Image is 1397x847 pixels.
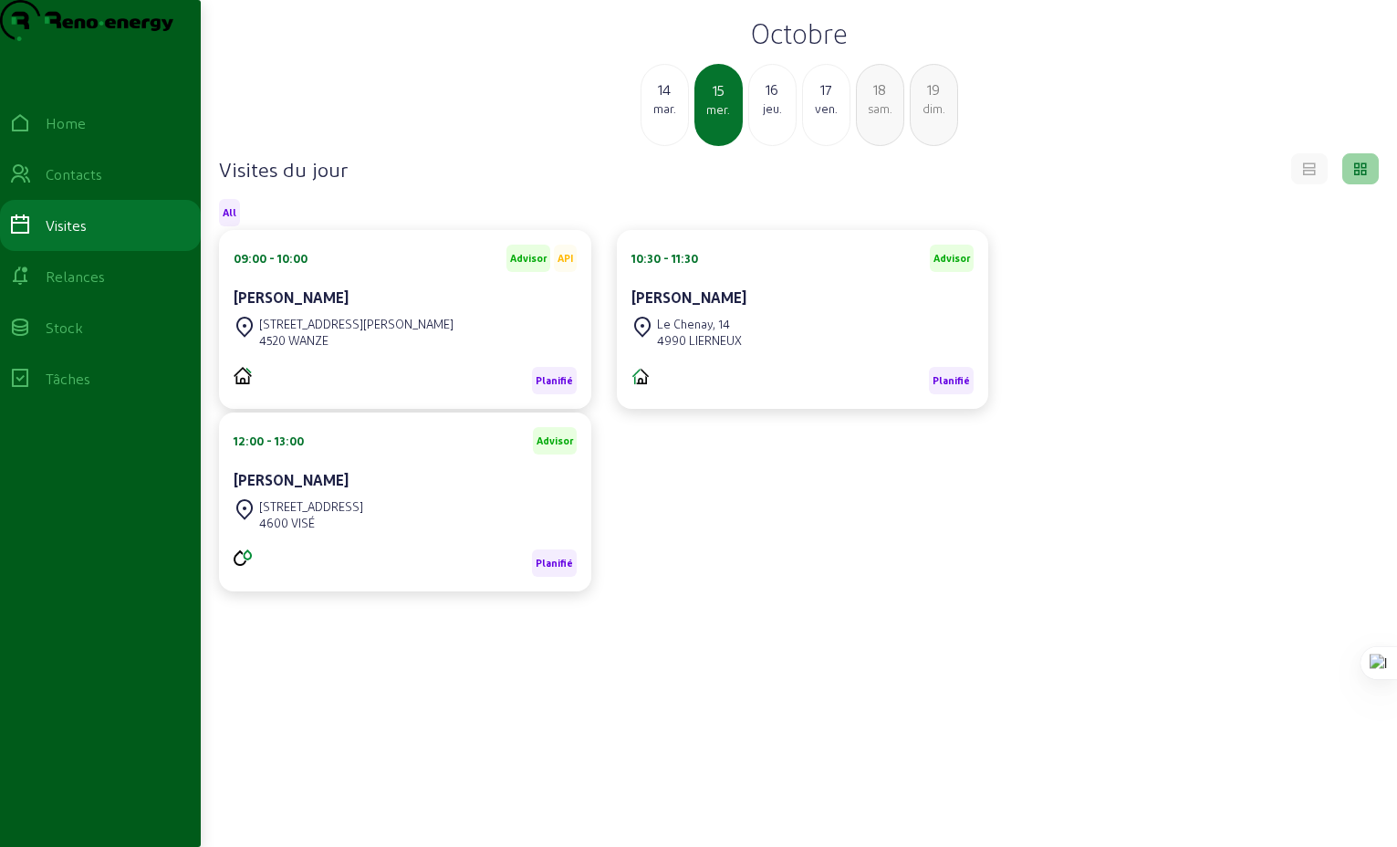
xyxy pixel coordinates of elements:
[657,316,742,332] div: Le Chenay, 14
[911,100,957,117] div: dim.
[219,156,348,182] h4: Visites du jour
[259,332,454,349] div: 4520 WANZE
[46,266,105,288] div: Relances
[259,515,363,531] div: 4600 VISÉ
[911,78,957,100] div: 19
[803,78,850,100] div: 17
[631,250,698,267] div: 10:30 - 11:30
[933,374,970,387] span: Planifié
[259,498,363,515] div: [STREET_ADDRESS]
[234,288,349,306] cam-card-title: [PERSON_NAME]
[857,100,903,117] div: sam.
[749,100,796,117] div: jeu.
[259,316,454,332] div: [STREET_ADDRESS][PERSON_NAME]
[657,332,742,349] div: 4990 LIERNEUX
[234,549,252,566] img: HUM
[234,250,308,267] div: 09:00 - 10:00
[223,206,236,219] span: All
[536,374,573,387] span: Planifié
[234,433,304,449] div: 12:00 - 13:00
[46,368,90,390] div: Tâches
[537,434,573,447] span: Advisor
[46,163,102,185] div: Contacts
[933,252,970,265] span: Advisor
[803,100,850,117] div: ven.
[696,79,741,101] div: 15
[234,471,349,488] cam-card-title: [PERSON_NAME]
[631,367,650,385] img: CIME
[696,101,741,118] div: mer.
[558,252,573,265] span: API
[641,100,688,117] div: mar.
[212,16,1386,49] h2: Octobre
[234,367,252,384] img: PVELEC
[46,112,86,134] div: Home
[46,214,87,236] div: Visites
[631,288,746,306] cam-card-title: [PERSON_NAME]
[46,317,83,339] div: Stock
[857,78,903,100] div: 18
[641,78,688,100] div: 14
[510,252,547,265] span: Advisor
[749,78,796,100] div: 16
[536,557,573,570] span: Planifié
